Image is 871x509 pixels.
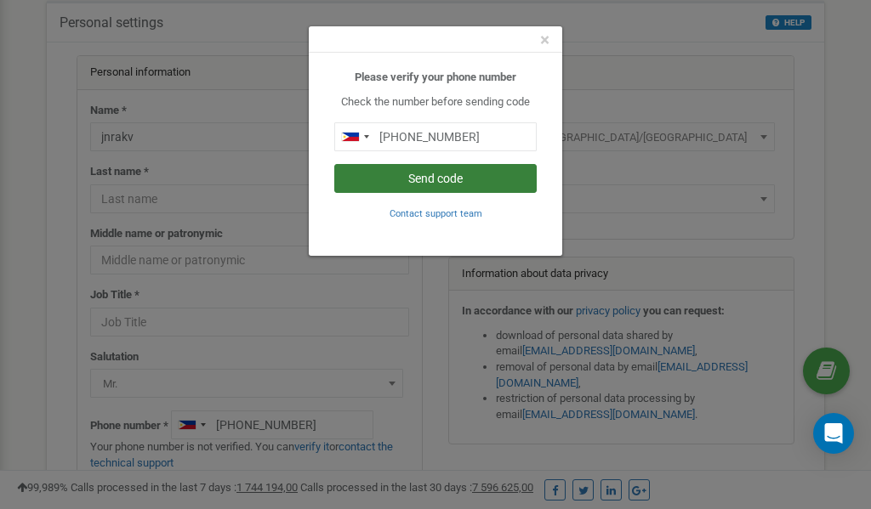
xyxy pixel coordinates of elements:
[813,413,854,454] div: Open Intercom Messenger
[540,31,549,49] button: Close
[355,71,516,83] b: Please verify your phone number
[540,30,549,50] span: ×
[334,164,537,193] button: Send code
[335,123,374,150] div: Telephone country code
[390,206,482,219] a: Contact support team
[334,122,537,151] input: 0905 123 4567
[334,94,537,110] p: Check the number before sending code
[390,208,482,219] small: Contact support team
